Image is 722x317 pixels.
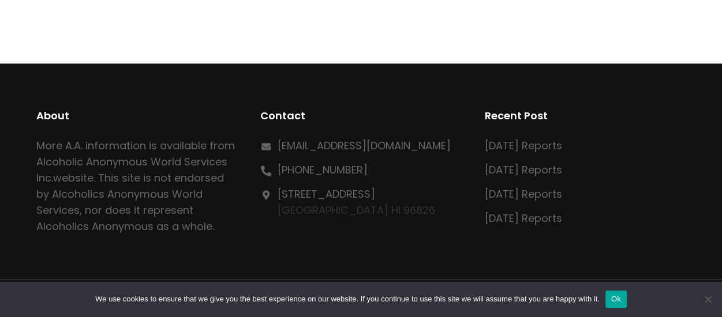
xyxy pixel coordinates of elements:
span: We use cookies to ensure that we give you the best experience on our website. If you continue to ... [95,293,599,305]
h2: About [36,108,238,124]
a: [EMAIL_ADDRESS][DOMAIN_NAME] [278,138,451,153]
p: More A.A. information is available from Alcoholic Anonymous World Services Inc. . This site is no... [36,138,238,235]
p: [GEOGRAPHIC_DATA] HI 96826 [278,186,435,218]
a: [DATE] Reports [485,163,562,177]
a: [PHONE_NUMBER] [278,163,368,177]
p: Copyright © 2024. Powered by [36,280,686,292]
a: [STREET_ADDRESS] [278,187,375,201]
a: Wen Themes [397,280,450,291]
h2: Recent Post [485,108,686,124]
span: No [702,293,713,305]
a: [DATE] Reports [485,211,562,225]
a: website [53,171,93,185]
a: [DATE] Reports [485,138,562,153]
a: [DATE] Reports [485,187,562,201]
button: Ok [605,290,627,308]
h2: Contact [260,108,462,124]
